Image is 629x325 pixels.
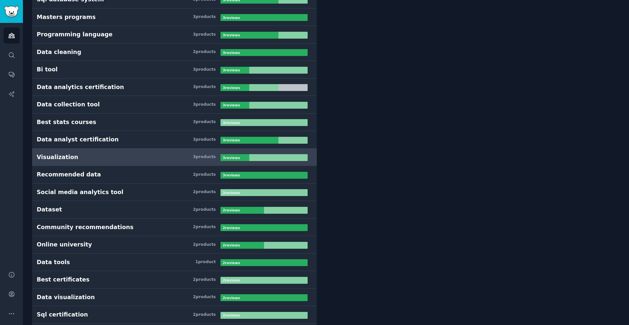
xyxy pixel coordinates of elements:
div: Bi tool [37,65,58,74]
div: 2 product s [193,189,216,195]
a: Data visualization2products2reviews [32,289,317,306]
div: 3 product s [193,14,216,20]
a: Dataset2products2reviews [32,201,317,219]
div: 2 product s [193,312,216,318]
a: Data cleaning2products3reviews [32,44,317,61]
b: 3 review s [223,68,240,72]
b: 2 review s [223,296,240,300]
div: 3 product s [193,102,216,108]
a: Masters programs3products3reviews [32,9,317,26]
b: 2 review s [223,208,240,212]
div: 3 product s [193,137,216,143]
div: Social media analytics tool [37,188,124,196]
b: 3 review s [223,86,240,90]
b: 2 review s [223,261,240,265]
div: Data analytics certification [37,83,124,91]
div: Masters programs [37,13,96,21]
div: Sql certification [37,311,88,319]
b: 2 review s [223,243,240,247]
a: Community recommendations2products2reviews [32,219,317,236]
b: 3 review s [223,138,240,142]
div: 2 product s [193,242,216,248]
b: 3 review s [223,173,240,177]
div: 2 product s [193,224,216,230]
div: 1 product [195,259,216,265]
div: Data collection tool [37,100,100,109]
div: 3 product s [193,67,216,73]
div: 2 product s [193,49,216,55]
b: 3 review s [223,16,240,20]
div: 3 product s [193,32,216,38]
div: 2 product s [193,172,216,178]
div: 2 product s [193,294,216,300]
div: Community recommendations [37,223,133,231]
b: 2 review s [223,278,240,282]
div: Online university [37,241,92,249]
a: Data collection tool3products3reviews [32,96,317,114]
div: Data visualization [37,293,95,301]
div: Data cleaning [37,48,81,56]
div: 3 product s [193,119,216,125]
div: Visualization [37,153,78,161]
a: Bi tool3products3reviews [32,61,317,79]
img: GummySearch logo [4,6,19,17]
a: Visualization3products3reviews [32,149,317,166]
div: Dataset [37,206,62,214]
a: Data tools1product2reviews [32,254,317,271]
div: Data tools [37,258,70,266]
div: 2 product s [193,207,216,213]
a: Data analyst certification3products3reviews [32,131,317,149]
div: 3 product s [193,154,216,160]
div: 3 product s [193,84,216,90]
div: Recommended data [37,171,101,179]
a: Best certificates2products2reviews [32,271,317,289]
b: 3 review s [223,156,240,160]
a: Programming language3products3reviews [32,26,317,44]
div: Data analyst certification [37,135,119,144]
a: Social media analytics tool2products2reviews [32,184,317,201]
a: Data analytics certification3products3reviews [32,79,317,96]
div: Best stats courses [37,118,96,126]
a: Recommended data2products3reviews [32,166,317,184]
b: 3 review s [223,51,240,55]
div: 2 product s [193,277,216,283]
div: Best certificates [37,276,89,284]
a: Best stats courses3products3reviews [32,114,317,131]
div: Programming language [37,30,112,39]
b: 2 review s [223,191,240,195]
b: 3 review s [223,33,240,37]
b: 3 review s [223,103,240,107]
a: Online university2products2reviews [32,236,317,254]
b: 3 review s [223,121,240,125]
b: 2 review s [223,226,240,230]
a: Sql certification2products2reviews [32,306,317,324]
b: 2 review s [223,313,240,317]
